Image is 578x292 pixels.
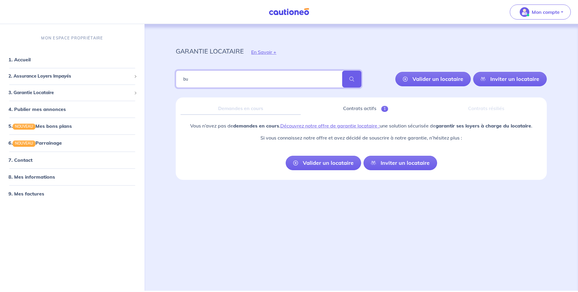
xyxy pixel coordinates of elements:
p: garantie locataire [176,46,244,57]
div: 9. Mes factures [2,188,142,200]
span: search [342,71,361,88]
a: 1. Accueil [8,57,31,63]
a: 4. Publier mes annonces [8,106,66,112]
div: 1. Accueil [2,54,142,66]
strong: demandes en cours [233,123,279,129]
div: 4. Publier mes annonces [2,103,142,115]
strong: garantir ses loyers à charge du locataire [436,123,531,129]
div: 3. Garantie Locataire [2,87,142,99]
a: Contrats actifs1 [306,102,426,115]
p: Vous n’avez pas de . une solution sécurisée de . [190,122,532,129]
a: 5.NOUVEAUMes bons plans [8,123,72,129]
img: Cautioneo [266,8,312,16]
p: MON ESPACE PROPRIÉTAIRE [41,35,103,41]
a: Valider un locataire [286,156,361,170]
a: Inviter un locataire [364,156,437,170]
div: 8. Mes informations [2,171,142,183]
a: Découvrez notre offre de garantie locataire : [280,123,380,129]
div: 2. Assurance Loyers Impayés [2,70,142,82]
p: Si vous connaissez notre offre et avez décidé de souscrire à notre garantie, n’hésitez plus : [190,134,532,141]
div: 5.NOUVEAUMes bons plans [2,120,142,132]
span: 2. Assurance Loyers Impayés [8,73,132,80]
a: 9. Mes factures [8,191,44,197]
span: 1 [381,106,388,112]
button: illu_account_valid_menu.svgMon compte [510,5,571,20]
a: 8. Mes informations [8,174,55,180]
input: Rechercher par nom / prénom / mail du locataire [176,70,361,88]
div: 6.NOUVEAUParrainage [2,137,142,149]
button: En Savoir + [244,43,284,61]
span: 3. Garantie Locataire [8,89,132,96]
p: Mon compte [532,8,560,16]
a: 7. Contact [8,157,32,163]
a: Inviter un locataire [473,72,547,86]
div: 7. Contact [2,154,142,166]
img: illu_account_valid_menu.svg [520,7,529,17]
a: 6.NOUVEAUParrainage [8,140,62,146]
a: Valider un locataire [395,72,471,86]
